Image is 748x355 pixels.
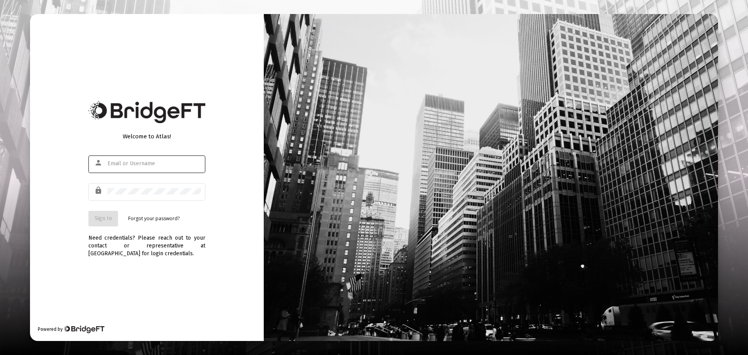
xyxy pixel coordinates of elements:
a: Forgot your password? [128,215,180,223]
img: Bridge Financial Technology Logo [88,101,205,123]
input: Email or Username [108,161,201,167]
div: Need credentials? Please reach out to your contact or representative at [GEOGRAPHIC_DATA] for log... [88,226,205,258]
img: Bridge Financial Technology Logo [64,325,104,333]
button: Sign In [88,211,118,226]
span: Sign In [95,215,112,222]
mat-icon: lock [94,186,104,195]
mat-icon: person [94,158,104,168]
div: Welcome to Atlas! [88,132,205,140]
div: Powered by [38,325,104,333]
